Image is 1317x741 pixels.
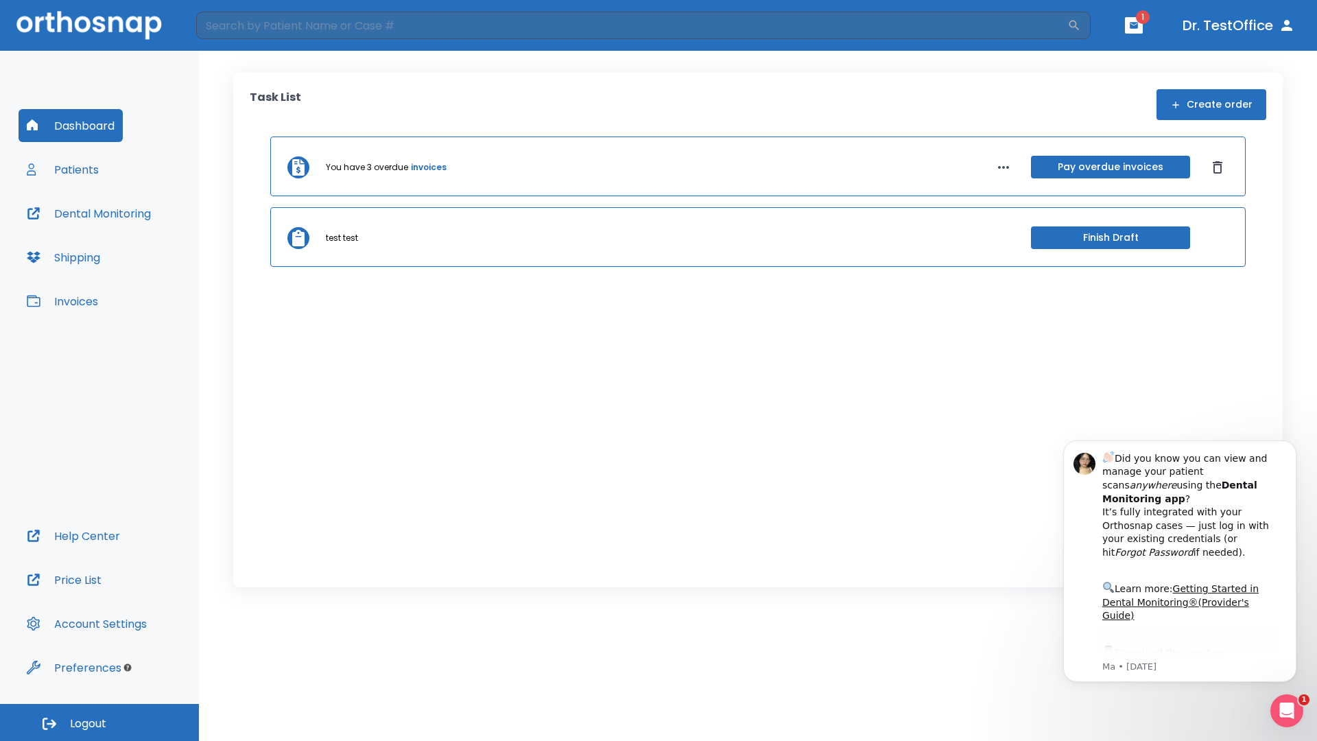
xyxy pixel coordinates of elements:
[19,241,108,274] button: Shipping
[1136,10,1150,24] span: 1
[233,21,244,32] button: Dismiss notification
[1156,89,1266,120] button: Create order
[19,651,130,684] button: Preferences
[19,153,107,186] button: Patients
[326,232,358,244] p: test test
[19,109,123,142] button: Dashboard
[1043,428,1317,690] iframe: Intercom notifications message
[1031,156,1190,178] button: Pay overdue invoices
[60,233,233,245] p: Message from Ma, sent 5w ago
[121,661,134,674] div: Tooltip anchor
[19,519,128,552] button: Help Center
[60,215,233,285] div: Download the app: | ​ Let us know if you need help getting started!
[326,161,408,174] p: You have 3 overdue
[1177,13,1301,38] button: Dr. TestOffice
[196,12,1067,39] input: Search by Patient Name or Case #
[19,197,159,230] button: Dental Monitoring
[19,563,110,596] button: Price List
[19,285,106,318] button: Invoices
[250,89,301,120] p: Task List
[70,716,106,731] span: Logout
[1270,694,1303,727] iframe: Intercom live chat
[1207,156,1229,178] button: Dismiss
[60,219,182,244] a: App Store
[411,161,447,174] a: invoices
[16,11,162,39] img: Orthosnap
[1298,694,1309,705] span: 1
[19,607,155,640] button: Account Settings
[1031,226,1190,249] button: Finish Draft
